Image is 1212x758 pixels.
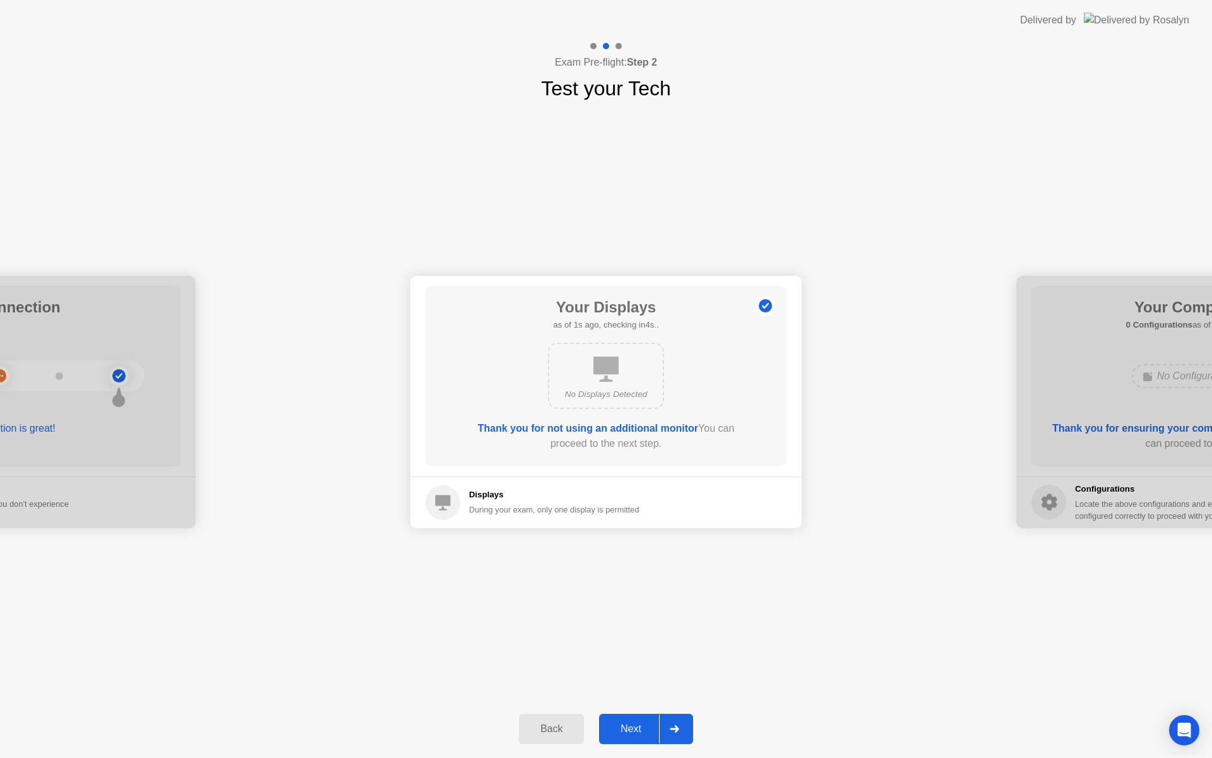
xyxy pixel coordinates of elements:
div: During your exam, only one display is permitted [469,504,639,516]
button: Back [519,714,584,744]
h4: Exam Pre-flight: [555,55,657,70]
button: Next [599,714,693,744]
h1: Your Displays [553,296,658,319]
h5: as of 1s ago, checking in4s.. [553,319,658,331]
div: You can proceed to the next step. [461,421,751,451]
img: Delivered by Rosalyn [1084,13,1189,27]
b: Step 2 [627,57,657,68]
div: Back [523,723,580,735]
div: Delivered by [1020,13,1076,28]
div: Next [603,723,659,735]
div: Open Intercom Messenger [1169,715,1199,745]
h5: Displays [469,489,639,501]
div: No Displays Detected [559,388,653,401]
b: Thank you for not using an additional monitor [478,423,698,434]
h1: Test your Tech [541,73,671,104]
